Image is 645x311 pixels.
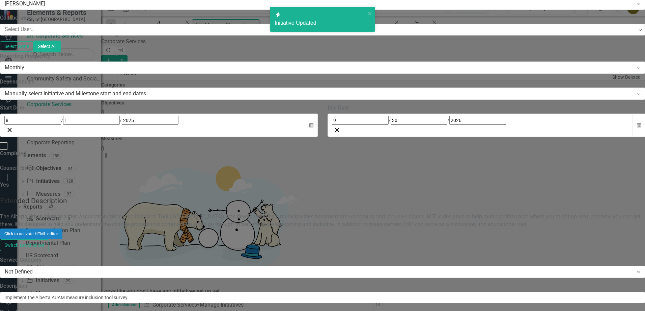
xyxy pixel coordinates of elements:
[33,41,61,52] button: Select All
[275,19,366,27] div: Initiative Updated
[328,104,645,112] div: End Date
[368,9,372,17] button: close
[447,118,449,123] span: /
[5,64,633,72] div: Monthly
[120,118,122,123] span: /
[5,90,633,98] div: Manually select Initiative and Milestone start and end dates
[389,118,391,123] span: /
[61,118,63,123] span: /
[5,268,633,276] div: Not Defined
